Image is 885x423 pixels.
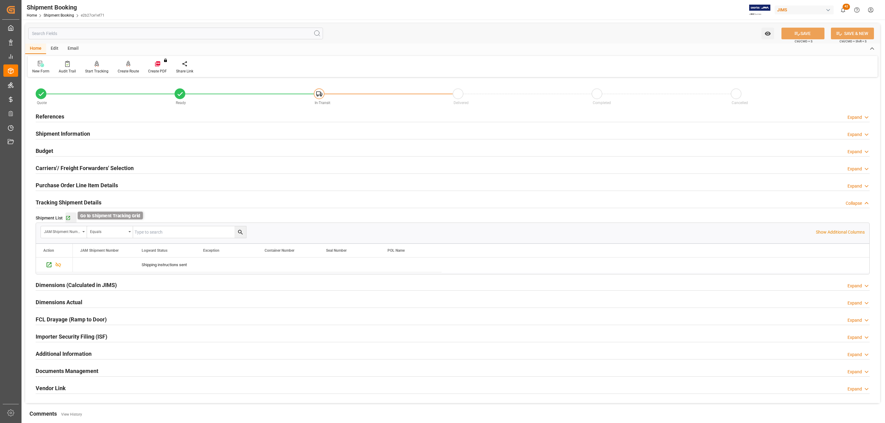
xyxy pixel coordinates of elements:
[28,28,323,39] input: Search Fields
[73,258,442,272] div: Press SPACE to select this row.
[387,248,405,253] span: POL Name
[848,131,862,138] div: Expand
[848,317,862,324] div: Expand
[781,28,824,39] button: SAVE
[775,6,834,14] div: JIMS
[775,4,836,16] button: JIMS
[848,283,862,289] div: Expand
[848,334,862,341] div: Expand
[843,4,850,10] span: 42
[265,248,294,253] span: Container Number
[831,28,874,39] button: SAVE & NEW
[36,281,117,289] h2: Dimensions (Calculated in JIMS)
[87,226,133,238] button: open menu
[142,258,188,272] div: Shipping instructions sent
[234,226,246,238] button: search button
[836,3,850,17] button: show 42 new notifications
[848,386,862,392] div: Expand
[176,68,193,74] div: Share Link
[315,101,330,105] span: In-Transit
[848,369,862,375] div: Expand
[36,198,101,207] h2: Tracking Shipment Details
[78,212,143,219] div: Go to Shipment Tracking Grid
[85,68,108,74] div: Start Tracking
[133,226,246,238] input: Type to search
[61,412,82,417] a: View History
[36,350,92,358] h2: Additional Information
[43,248,54,253] div: Action
[27,3,104,12] div: Shipment Booking
[848,183,862,189] div: Expand
[761,28,774,39] button: open menu
[118,68,139,74] div: Create Route
[749,5,770,15] img: Exertis%20JAM%20-%20Email%20Logo.jpg_1722504956.jpg
[90,227,126,235] div: Equals
[795,39,812,44] span: Ctrl/CMD + S
[203,248,219,253] span: Exception
[36,181,118,189] h2: Purchase Order Line Item Details
[80,248,119,253] span: JAM Shipment Number
[36,384,66,392] h2: Vendor Link
[850,3,864,17] button: Help Center
[65,212,77,223] button: Go to Shipment Tracking Grid
[36,332,107,341] h2: Importer Security Filing (ISF)
[848,351,862,358] div: Expand
[176,101,186,105] span: Ready
[36,258,73,272] div: Press SPACE to select this row.
[142,248,167,253] span: Logward Status
[816,229,865,235] p: Show Additional Columns
[846,200,862,207] div: Collapse
[63,44,83,54] div: Email
[840,39,867,44] span: Ctrl/CMD + Shift + S
[593,101,611,105] span: Completed
[732,101,748,105] span: Cancelled
[36,315,107,324] h2: FCL Drayage (Ramp to Door)
[36,130,90,138] h2: Shipment Information
[32,68,49,74] div: New Form
[848,166,862,172] div: Expand
[29,409,57,418] h2: Comments
[27,13,37,17] a: Home
[59,68,76,74] div: Audit Trail
[41,226,87,238] button: open menu
[36,215,63,221] span: Shipment List
[36,367,98,375] h2: Documents Management
[44,13,74,17] a: Shipment Booking
[37,101,47,105] span: Quote
[848,149,862,155] div: Expand
[44,227,80,235] div: JAM Shipment Number
[36,298,82,306] h2: Dimensions Actual
[36,164,134,172] h2: Carriers'/ Freight Forwarders' Selection
[36,147,53,155] h2: Budget
[848,114,862,121] div: Expand
[454,101,469,105] span: Delivered
[46,44,63,54] div: Edit
[326,248,347,253] span: Seal Number
[848,300,862,306] div: Expand
[36,112,64,121] h2: References
[25,44,46,54] div: Home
